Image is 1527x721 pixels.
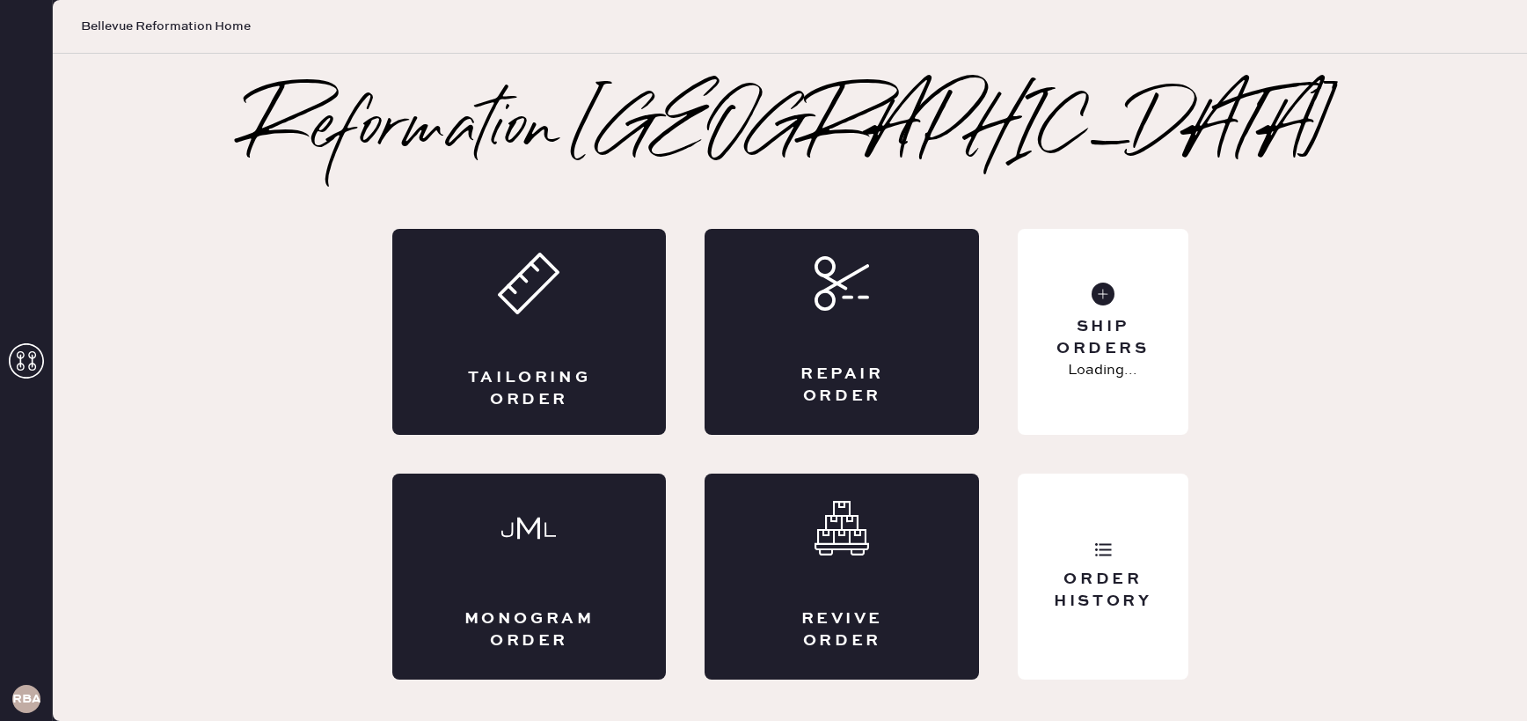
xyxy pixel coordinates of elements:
[1032,316,1173,360] div: Ship Orders
[12,693,40,705] h3: RBA
[1068,360,1137,381] p: Loading...
[246,95,1334,166] h2: Reformation [GEOGRAPHIC_DATA]
[463,608,596,652] div: Monogram Order
[81,18,251,35] span: Bellevue Reformation Home
[775,608,909,652] div: Revive order
[775,364,909,408] div: Repair Order
[1032,569,1173,613] div: Order History
[463,367,596,411] div: Tailoring Order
